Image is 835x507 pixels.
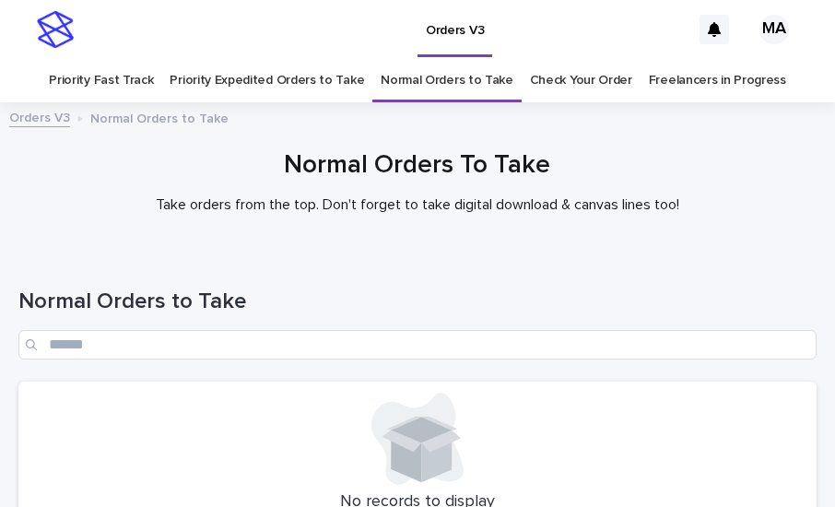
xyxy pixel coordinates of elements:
[649,59,786,102] a: Freelancers in Progress
[381,59,513,102] a: Normal Orders to Take
[49,59,153,102] a: Priority Fast Track
[170,59,364,102] a: Priority Expedited Orders to Take
[9,106,70,127] a: Orders V3
[90,107,229,127] p: Normal Orders to Take
[18,330,817,360] input: Search
[18,150,817,182] h1: Normal Orders To Take
[37,11,74,48] img: stacker-logo-s-only.png
[18,289,817,315] h1: Normal Orders to Take
[759,15,789,44] div: MA
[530,59,632,102] a: Check Your Order
[49,196,786,214] p: Take orders from the top. Don't forget to take digital download & canvas lines too!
